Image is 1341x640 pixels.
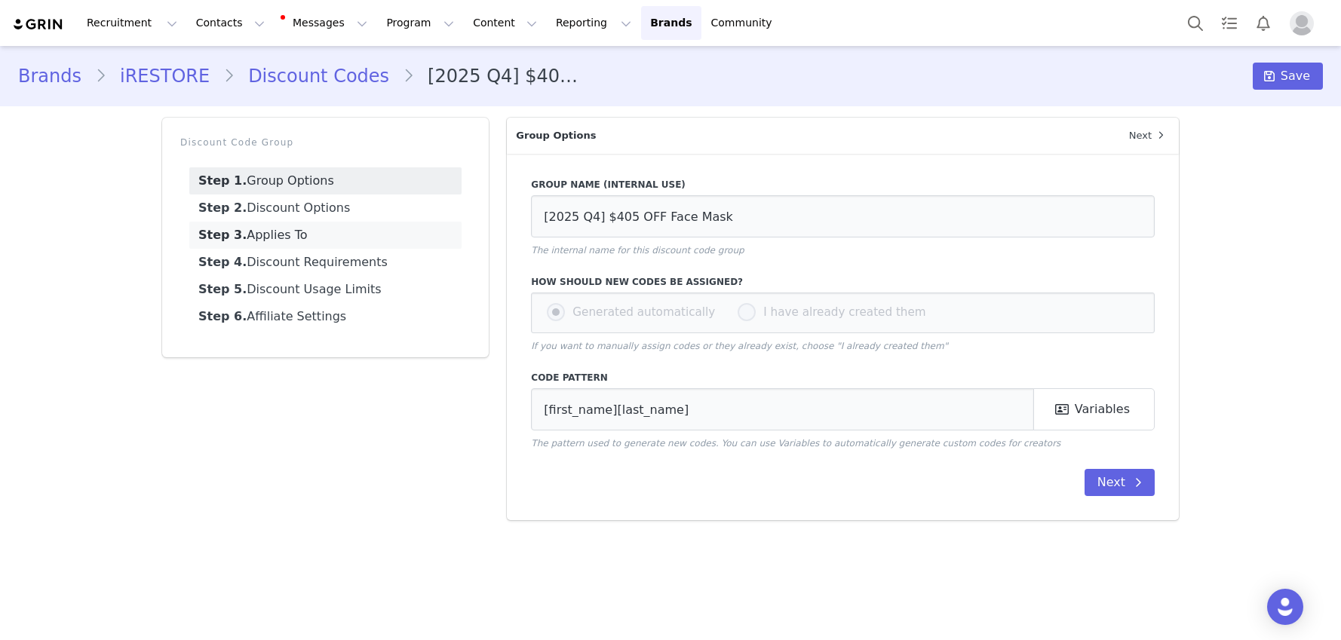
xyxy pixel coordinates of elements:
label: How should new codes be assigned? [531,275,1155,289]
a: Discount Options [189,194,462,222]
a: Affiliate Settings [189,303,462,330]
button: Save [1253,63,1323,90]
a: Next [1120,118,1179,154]
img: placeholder-profile.jpg [1290,11,1314,35]
a: Group Options [189,167,462,194]
button: Program [377,6,463,40]
p: If you want to manually assign codes or they already exist, choose "I already created them" [531,339,1155,353]
strong: Step 3. [198,228,247,242]
a: Tasks [1213,6,1246,40]
strong: Step 4. [198,255,247,269]
p: The internal name for this discount code group [531,243,1155,257]
button: Contacts [187,6,274,40]
button: Next [1085,469,1155,496]
p: Discount Code Group [180,136,471,149]
span: I have already created them [756,305,925,319]
button: Recruitment [78,6,186,40]
a: Applies To [189,222,462,249]
label: Code Pattern [531,371,1155,384]
button: Search [1179,6,1212,40]
strong: Step 5. [198,282,247,296]
button: Profile [1281,11,1329,35]
input: [instagram_username]10OFF [531,388,1034,430]
span: Save [1281,67,1310,85]
input: Summer Campaign 15% Off [531,195,1155,237]
button: Variables [1033,388,1155,430]
a: iRESTORE [106,63,223,90]
button: Messages [275,6,376,40]
span: Generated automatically [565,305,715,319]
strong: Step 6. [198,309,247,323]
img: grin logo [12,17,65,32]
a: Brands [641,6,701,40]
a: Discount Codes [235,63,403,90]
div: Open Intercom Messenger [1267,589,1303,625]
label: Group Name (Internal Use) [531,178,1155,191]
button: Content [464,6,546,40]
a: Discount Usage Limits [189,276,462,303]
button: Notifications [1247,6,1280,40]
p: Group Options [507,118,1119,154]
a: Community [702,6,788,40]
a: Discount Requirements [189,249,462,276]
a: Brands [18,63,95,90]
strong: Step 1. [198,173,247,188]
strong: Step 2. [198,201,247,215]
p: The pattern used to generate new codes. You can use Variables to automatically generate custom co... [531,436,1155,450]
button: Reporting [547,6,640,40]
